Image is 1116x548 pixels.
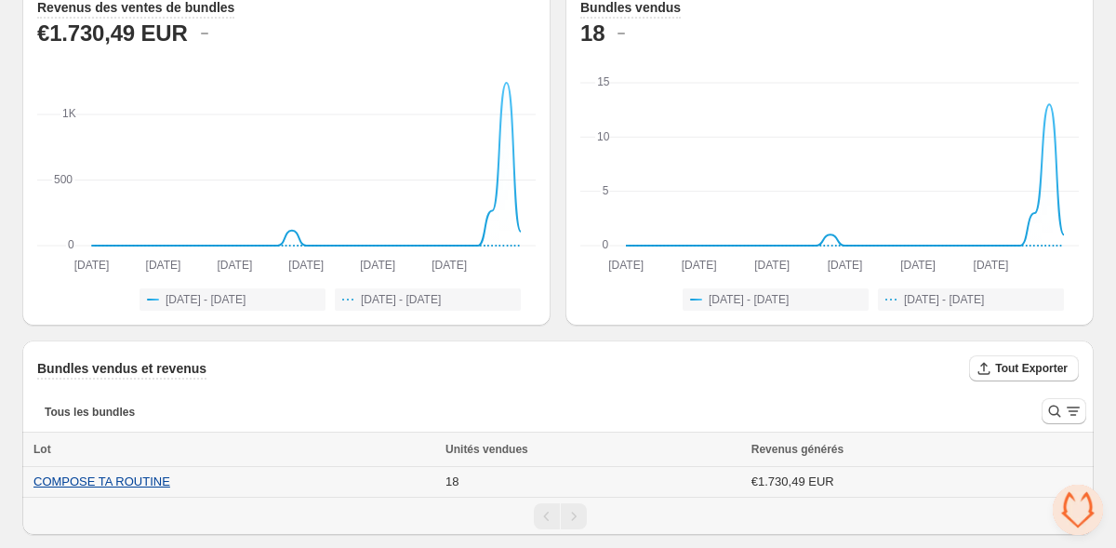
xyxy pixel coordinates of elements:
text: [DATE] [432,259,467,272]
button: [DATE] - [DATE] [878,288,1064,311]
h2: €1.730,49 EUR [37,19,188,48]
text: [DATE] [288,259,324,272]
text: [DATE] [974,259,1009,272]
button: Tout Exporter [969,355,1079,381]
text: [DATE] [360,259,395,272]
text: [DATE] [754,259,790,272]
span: Revenus générés [751,440,844,459]
text: [DATE] [217,259,252,272]
nav: Pagination [22,497,1094,535]
span: [DATE] - [DATE] [709,292,789,307]
button: [DATE] - [DATE] [335,288,521,311]
text: 5 [603,184,609,197]
button: [DATE] - [DATE] [139,288,325,311]
div: Ouvrir le chat [1053,485,1103,535]
text: 1K [62,107,76,120]
text: 10 [597,130,610,143]
text: [DATE] [74,259,110,272]
span: [DATE] - [DATE] [166,292,246,307]
div: Lot [33,440,434,459]
span: Tout Exporter [995,361,1068,376]
span: Tous les bundles [45,405,135,420]
text: [DATE] [682,259,717,272]
text: 0 [603,238,609,251]
button: Search and filter results [1042,398,1086,424]
span: [DATE] - [DATE] [904,292,984,307]
button: [DATE] - [DATE] [683,288,869,311]
h3: Bundles vendus et revenus [37,359,206,378]
text: 500 [54,173,73,186]
h2: 18 [580,19,604,48]
button: COMPOSE TA ROUTINE [33,474,170,488]
text: 0 [68,238,74,251]
text: 15 [597,75,610,88]
text: [DATE] [900,259,936,272]
span: €1.730,49 EUR [751,474,834,488]
span: Unités vendues [445,440,528,459]
text: [DATE] [828,259,863,272]
text: [DATE] [608,259,644,272]
span: [DATE] - [DATE] [361,292,441,307]
button: Revenus générés [751,440,862,459]
div: Tout Exporter [969,355,1079,383]
span: 18 [445,474,458,488]
text: [DATE] [146,259,181,272]
button: Unités vendues [445,440,547,459]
